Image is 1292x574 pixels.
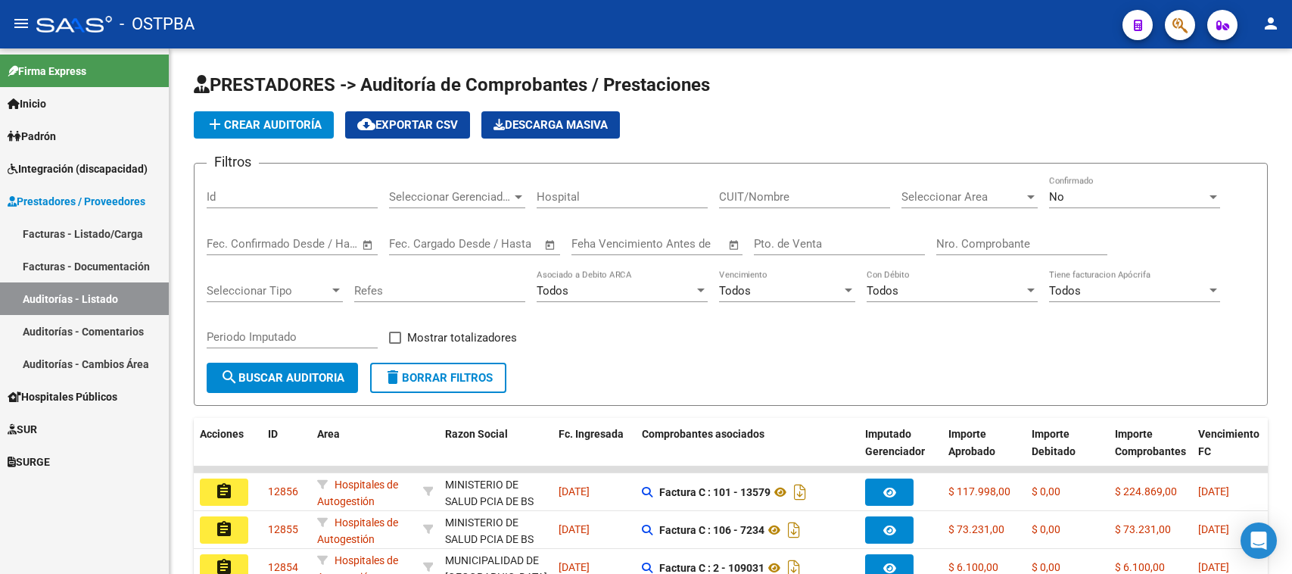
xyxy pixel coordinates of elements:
strong: Factura C : 2 - 109031 [659,562,764,574]
span: $ 224.869,00 [1115,485,1177,498]
input: Fecha fin [282,237,355,251]
div: MINISTERIO DE SALUD PCIA DE BS AS [445,514,546,566]
datatable-header-cell: Importe Aprobado [942,418,1026,485]
span: $ 6.100,00 [948,561,998,573]
datatable-header-cell: Fc. Ingresada [553,418,636,485]
span: Seleccionar Tipo [207,284,329,298]
span: 12854 [268,561,298,573]
span: Todos [1049,284,1081,298]
span: Importe Debitado [1032,428,1076,457]
span: Descarga Masiva [493,118,608,132]
button: Crear Auditoría [194,111,334,139]
span: $ 0,00 [1032,485,1060,498]
span: Hospitales Públicos [8,388,117,405]
mat-icon: person [1262,14,1280,33]
span: Padrón [8,128,56,145]
mat-icon: menu [12,14,30,33]
span: Area [317,428,340,440]
span: PRESTADORES -> Auditoría de Comprobantes / Prestaciones [194,74,710,95]
span: 12855 [268,523,298,535]
div: Open Intercom Messenger [1241,523,1277,559]
i: Descargar documento [790,480,810,504]
span: Mostrar totalizadores [407,329,517,347]
span: Imputado Gerenciador [865,428,925,457]
span: $ 73.231,00 [948,523,1004,535]
datatable-header-cell: Comprobantes asociados [636,418,859,485]
span: No [1049,190,1064,204]
span: Crear Auditoría [206,118,322,132]
input: Fecha inicio [207,237,268,251]
span: Borrar Filtros [384,371,493,385]
button: Open calendar [360,236,377,254]
span: Firma Express [8,63,86,80]
input: Fecha inicio [389,237,450,251]
mat-icon: cloud_download [357,115,375,133]
button: Open calendar [726,236,743,254]
span: Importe Aprobado [948,428,995,457]
mat-icon: search [220,368,238,386]
span: $ 0,00 [1032,523,1060,535]
span: [DATE] [1198,485,1229,498]
span: $ 6.100,00 [1115,561,1165,573]
span: $ 0,00 [1032,561,1060,573]
span: Importe Comprobantes [1115,428,1186,457]
div: - 30626983398 [445,514,546,546]
datatable-header-cell: Acciones [194,418,262,485]
button: Borrar Filtros [370,363,506,393]
span: SURGE [8,454,50,470]
div: - 30626983398 [445,476,546,508]
i: Descargar documento [784,518,804,542]
span: 12856 [268,485,298,498]
datatable-header-cell: Vencimiento FC [1192,418,1275,485]
datatable-header-cell: Importe Comprobantes [1109,418,1192,485]
span: Seleccionar Area [901,190,1024,204]
span: [DATE] [559,561,590,573]
span: - OSTPBA [120,8,195,41]
button: Buscar Auditoria [207,363,358,393]
input: Fecha fin [464,237,537,251]
strong: Factura C : 101 - 13579 [659,486,771,498]
span: Fc. Ingresada [559,428,624,440]
span: [DATE] [559,523,590,535]
span: Hospitales de Autogestión [317,516,398,546]
span: Prestadores / Proveedores [8,193,145,210]
div: MINISTERIO DE SALUD PCIA DE BS AS [445,476,546,528]
mat-icon: assignment [215,482,233,501]
span: ID [268,428,278,440]
button: Descarga Masiva [481,111,620,139]
span: Todos [719,284,751,298]
span: SUR [8,421,37,438]
mat-icon: assignment [215,520,233,538]
strong: Factura C : 106 - 7234 [659,524,764,536]
span: [DATE] [559,485,590,498]
h3: Filtros [207,151,259,173]
datatable-header-cell: Razon Social [439,418,553,485]
datatable-header-cell: Imputado Gerenciador [859,418,942,485]
span: Buscar Auditoria [220,371,344,385]
datatable-header-cell: ID [262,418,311,485]
span: Acciones [200,428,244,440]
span: Vencimiento FC [1198,428,1259,457]
span: Todos [867,284,898,298]
datatable-header-cell: Importe Debitado [1026,418,1109,485]
span: [DATE] [1198,561,1229,573]
span: [DATE] [1198,523,1229,535]
span: Exportar CSV [357,118,458,132]
mat-icon: delete [384,368,402,386]
button: Open calendar [542,236,559,254]
span: Inicio [8,95,46,112]
span: $ 73.231,00 [1115,523,1171,535]
app-download-masive: Descarga masiva de comprobantes (adjuntos) [481,111,620,139]
span: Seleccionar Gerenciador [389,190,512,204]
span: Integración (discapacidad) [8,161,148,177]
span: Hospitales de Autogestión [317,479,398,508]
button: Exportar CSV [345,111,470,139]
span: Todos [537,284,568,298]
span: $ 117.998,00 [948,485,1010,498]
mat-icon: add [206,115,224,133]
span: Comprobantes asociados [642,428,764,440]
datatable-header-cell: Area [311,418,417,485]
span: Razon Social [445,428,508,440]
